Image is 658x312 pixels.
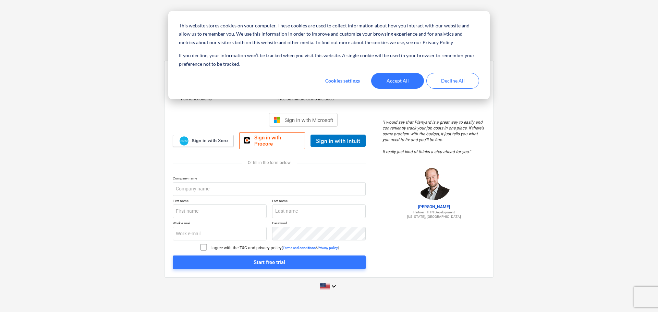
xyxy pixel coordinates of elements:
p: I agree with the T&C and privacy policy [210,245,282,251]
img: Microsoft logo [273,116,280,123]
p: Last name [272,199,366,204]
a: Terms and conditions [283,246,316,250]
p: Password [272,221,366,227]
button: Cookies settings [316,73,369,89]
span: Sign in with Microsoft [284,117,333,123]
a: Sign in with Procore [239,132,305,149]
span: Sign in with Xero [192,138,228,144]
p: First name [173,199,267,204]
button: Start free trial [173,255,366,269]
div: Cookie banner [168,11,490,99]
div: Start free trial [254,258,285,267]
a: Sign in with Xero [173,135,234,147]
p: [PERSON_NAME] [382,204,485,210]
input: First name [173,204,267,218]
img: Jordan Cohen [417,166,451,200]
p: " I would say that Planyard is a great way to easily and conveniently track your job costs in one... [382,120,485,155]
p: [US_STATE], [GEOGRAPHIC_DATA] [382,214,485,219]
span: Sign in with Procore [254,135,301,147]
a: Privacy policy [318,246,338,250]
p: Partner - TITN Development [382,210,485,214]
iframe: Sign in with Google Button [197,112,267,127]
p: Work e-mail [173,221,267,227]
button: Decline All [426,73,479,89]
p: ( & ) [282,246,339,250]
p: This website stores cookies on your computer. These cookies are used to collect information about... [179,22,479,47]
input: Last name [272,204,366,218]
input: Work e-mail [173,227,267,240]
p: Company name [173,176,366,182]
button: Accept All [371,73,424,89]
input: Company name [173,182,366,196]
img: Xero logo [180,136,188,146]
i: keyboard_arrow_down [330,282,338,290]
div: Or fill in the form below [173,160,366,165]
p: If you decline, your information won’t be tracked when you visit this website. A single cookie wi... [179,51,479,68]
